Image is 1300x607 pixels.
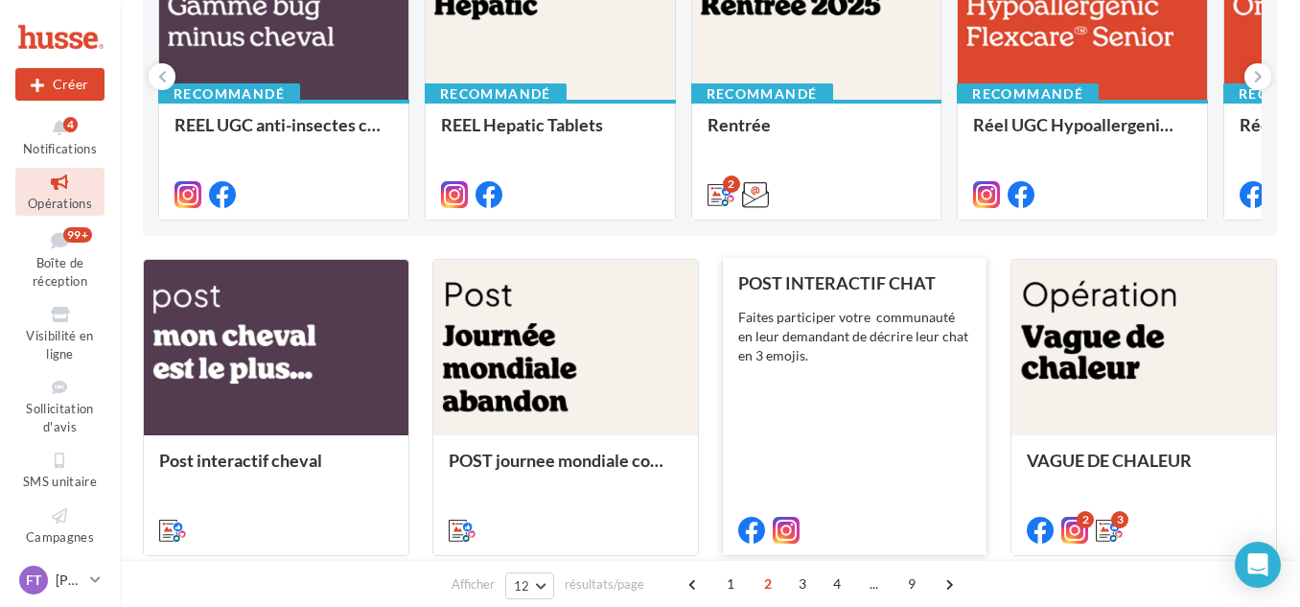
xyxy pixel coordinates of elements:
[738,308,972,365] div: Faites participer votre communauté en leur demandant de décrire leur chat en 3 emojis.
[1111,511,1128,528] div: 3
[33,255,87,289] span: Boîte de réception
[28,196,92,211] span: Opérations
[1077,511,1094,528] div: 2
[15,168,104,215] a: Opérations
[159,451,393,489] div: Post interactif cheval
[449,451,683,489] div: POST journee mondiale contre l'abandon
[859,569,890,599] span: ...
[565,575,644,594] span: résultats/page
[425,83,567,105] div: Recommandé
[973,115,1192,153] div: Réel UGC Hypoallergenic Flexcare™ Senior
[691,83,833,105] div: Recommandé
[822,569,852,599] span: 4
[174,115,393,153] div: REEL UGC anti-insectes cheval
[787,569,818,599] span: 3
[15,68,104,101] div: Nouvelle campagne
[738,273,972,292] div: POST INTERACTIF CHAT
[452,575,495,594] span: Afficher
[753,569,783,599] span: 2
[1235,542,1281,588] div: Open Intercom Messenger
[56,571,82,590] p: [PERSON_NAME]
[708,115,926,153] div: Rentrée
[514,578,530,594] span: 12
[15,562,104,598] a: FT [PERSON_NAME]
[15,113,104,160] button: Notifications 4
[26,529,94,545] span: Campagnes
[441,115,660,153] div: REEL Hepatic Tablets
[15,502,104,549] a: Campagnes
[26,571,41,590] span: FT
[505,572,554,599] button: 12
[15,373,104,438] a: Sollicitation d'avis
[715,569,746,599] span: 1
[723,175,740,193] div: 2
[158,83,300,105] div: Recommandé
[15,300,104,365] a: Visibilité en ligne
[63,117,78,132] div: 4
[26,328,93,362] span: Visibilité en ligne
[957,83,1099,105] div: Recommandé
[23,141,97,156] span: Notifications
[26,401,93,434] span: Sollicitation d'avis
[15,223,104,293] a: Boîte de réception99+
[896,569,927,599] span: 9
[1027,451,1261,489] div: VAGUE DE CHALEUR
[15,68,104,101] button: Créer
[23,474,97,489] span: SMS unitaire
[15,446,104,493] a: SMS unitaire
[63,227,92,243] div: 99+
